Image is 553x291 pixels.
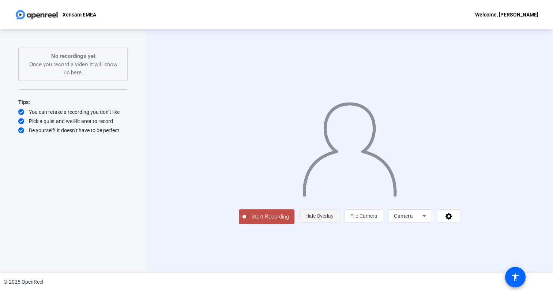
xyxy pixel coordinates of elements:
span: Camera [394,213,413,219]
div: Be yourself! It doesn’t have to be perfect [18,127,128,134]
span: Hide Overlay [305,213,334,219]
p: No recordings yet [26,52,120,60]
div: © 2025 OpenReel [4,278,43,286]
mat-icon: accessibility [511,273,520,281]
div: Once you record a video it will show up here. [26,52,120,77]
button: Flip Camera [345,209,383,223]
div: Pick a quiet and well-lit area to record [18,117,128,125]
span: Start Recording [246,213,294,221]
button: Start Recording [239,209,294,224]
div: You can retake a recording you don’t like [18,108,128,116]
span: Flip Camera [350,213,377,219]
img: OpenReel logo [15,7,59,22]
button: Hide Overlay [300,209,339,223]
p: Xensam EMEA [63,10,96,19]
div: Tips: [18,98,128,107]
img: overlay [302,97,398,197]
div: Welcome, [PERSON_NAME] [475,10,538,19]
